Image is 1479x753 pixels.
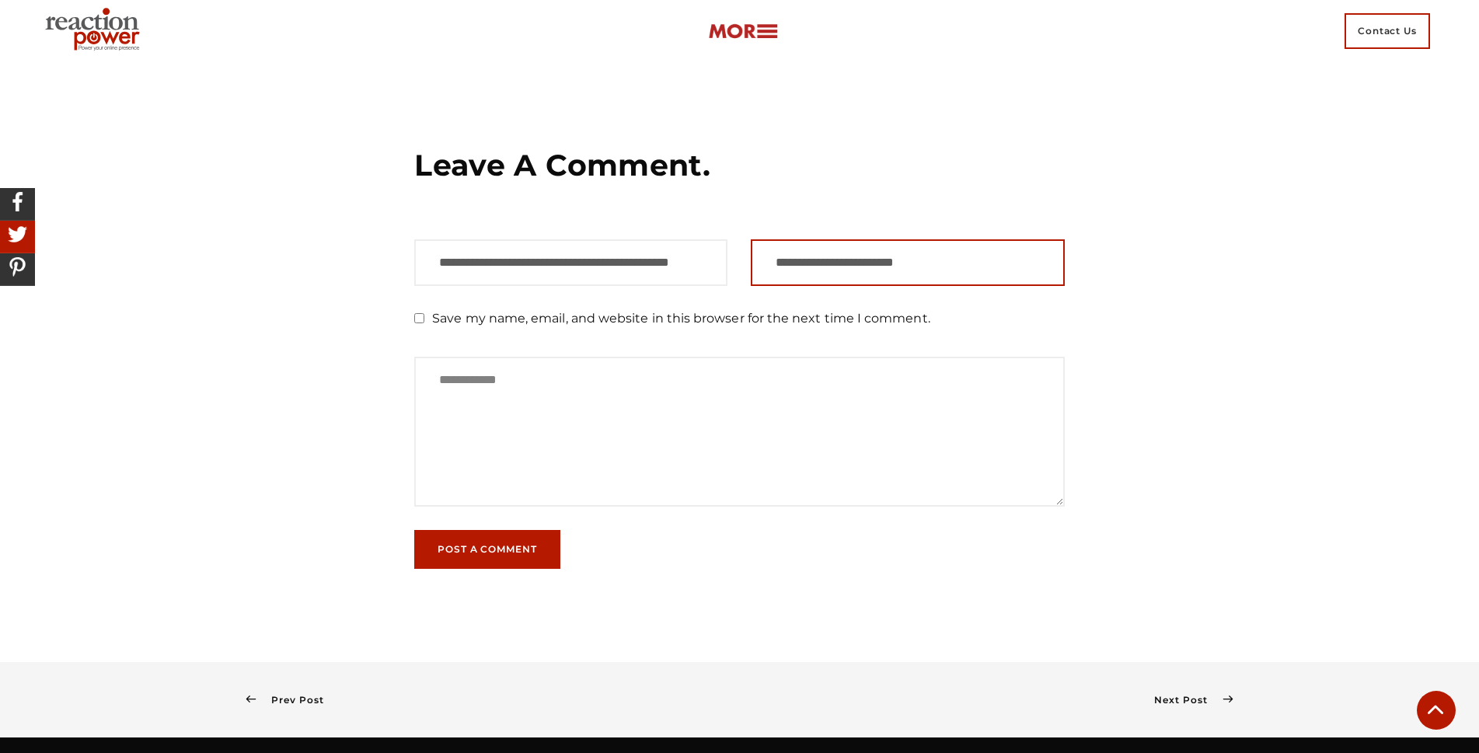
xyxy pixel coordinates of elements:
span: Next Post [1154,694,1223,706]
img: Share On Facebook [4,188,31,215]
img: more-btn.png [708,23,778,40]
img: Share On Pinterest [4,253,31,281]
img: Share On Twitter [4,221,31,248]
button: Post a Comment [414,530,560,569]
a: Next Post [1154,694,1233,706]
a: Prev Post [246,694,324,706]
span: Contact Us [1345,13,1430,49]
span: Post a Comment [438,545,537,554]
span: Prev Post [256,694,323,706]
h3: Leave a Comment. [414,146,1065,185]
img: Executive Branding | Personal Branding Agency [39,3,152,59]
